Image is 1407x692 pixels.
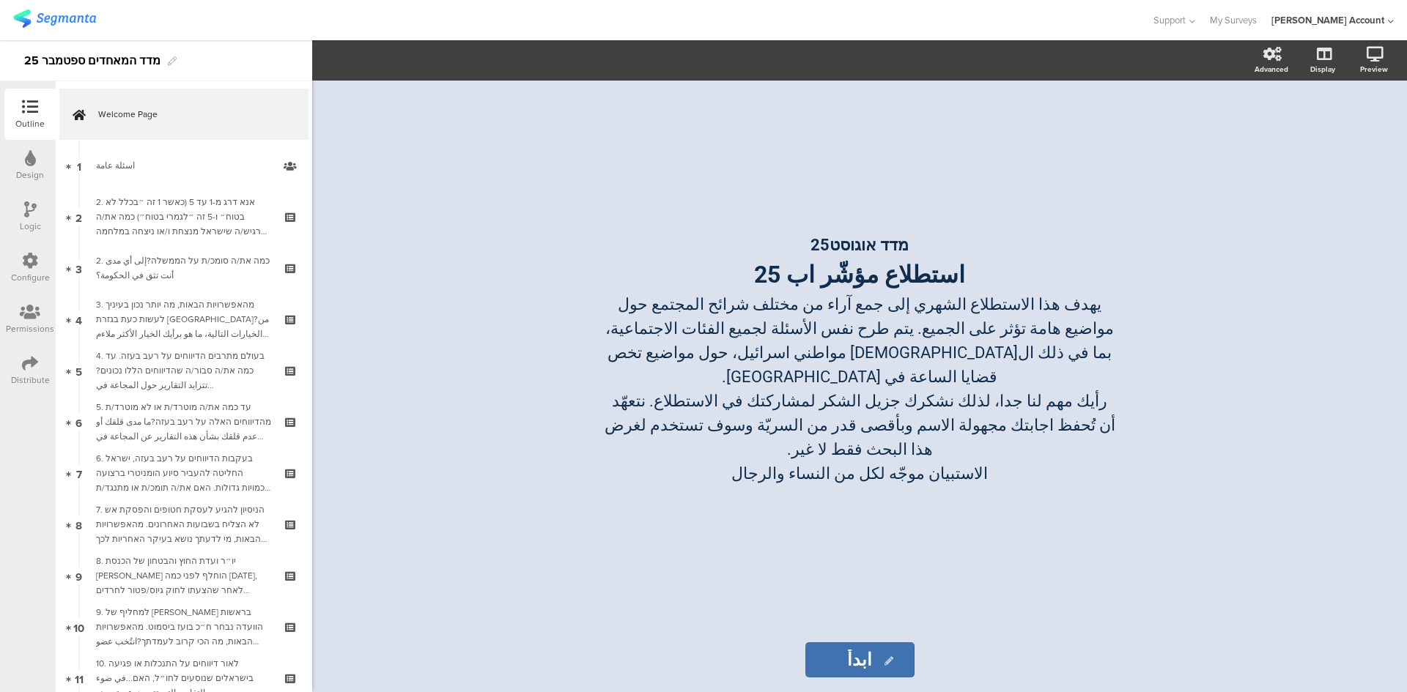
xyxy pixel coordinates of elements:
[603,292,1116,389] p: يهدف هذا الاستطلاع الشهري إلى جمع آراء من مختلف شرائح المجتمع حول مواضيع هامة تؤثر على الجميع. يت...
[59,345,309,396] a: 5 4. בעולם מתרבים הדיווחים על רעב בעזה. עד כמה את/ה סבור/ה שהדיווחים הללו נכונים?تتزايد التقارير ...
[75,670,84,686] span: 11
[59,601,309,652] a: 10 9. למחליף של [PERSON_NAME] בראשות הוועדה נבחר ח״כ בועז ביסמוט. מהאפשרויות הבאות, מה הכי קרוב ל...
[59,294,309,345] a: 4 3. מהאפשרויות הבאות, מה יותר נכון בעיניך לעשות כעת בגזרת [GEOGRAPHIC_DATA]?من الخيارات التالية،...
[15,117,45,130] div: Outline
[96,253,271,283] div: 2. כמה את/ה סומכ/ת על הממשלה?إلى أي مدى أنت تثق في الحكومة؟
[59,550,309,601] a: 9 8. יו״ר ועדת החוץ והבטחון של הכנסת [PERSON_NAME] הוחלף לפני כמה [DATE], לאחר שהצעתו לחוק גיוס/פ...
[75,260,82,276] span: 3
[75,311,82,327] span: 4
[59,499,309,550] a: 8 7. הניסיון להגיע לעסקת חטופים והפסקת אש לא הצליח בשבועות האחרונים. מהאפשרויות הבאות, מי לדעתך נ...
[805,642,915,677] input: Start
[1153,13,1186,27] span: Support
[75,209,82,225] span: 2
[13,10,96,28] img: segmanta logo
[1255,64,1288,75] div: Advanced
[75,516,82,532] span: 8
[6,322,54,335] div: Permissions
[810,236,830,254] strong: 25
[59,89,309,140] a: Welcome Page
[603,461,1116,485] p: الاستبيان موجّه لكل من النساء والرجال
[16,168,44,182] div: Design
[754,261,965,289] strong: استطلاع مؤشّر اب 25
[59,140,309,191] a: 1 اسئلة عامة
[603,389,1116,461] p: رأيك مهم لنا جدا، لذلك نشكرك جزيل الشكر لمشاركتك في الاستطلاع. نتعهّد أن تُحفظ اجابتك مجهولة الاس...
[96,297,271,341] div: 3. מהאפשרויות הבאות, מה יותר נכון בעיניך לעשות כעת בגזרת עזה?من الخيارات التالية، ما هو برأيك الخ...
[11,271,50,284] div: Configure
[77,157,81,174] span: 1
[20,220,41,233] div: Logic
[96,605,271,649] div: 9. למחליף של אדלשטיין בראשות הוועדה נבחר ח״כ בועז ביסמוט. מהאפשרויות הבאות, מה הכי קרוב לעמדתך?ان...
[96,502,271,546] div: 7. הניסיון להגיע לעסקת חטופים והפסקת אש לא הצליח בשבועות האחרונים. מהאפשרויות הבאות, מי לדעתך נוש...
[73,619,84,635] span: 10
[75,568,82,584] span: 9
[96,158,271,173] div: اسئلة عامة
[11,373,50,387] div: Distribute
[1271,13,1384,27] div: [PERSON_NAME] Account
[96,451,271,495] div: 6. בעקבות הדיווחים על רעב בעזה, ישראל החליטה להעביר סיוע הומניטרי ברצועה בכמויות גדולות. האם את/ה...
[96,554,271,598] div: 8. יו״ר ועדת החוץ והבטחון של הכנסת יולי אדלשטיין הוחלף לפני כמה שבועות, לאחר שהצעתו לחוק גיוס/פטו...
[96,400,271,444] div: 5. עד כמה את/ה מוטרד/ת או לא מוטרד/ת מהדיווחים האלה על רעב בעזה?ما مدى قلقك أو عدم قلقك بشأن هذه ...
[24,49,160,72] div: מדד המאחדים ספטמבר 25
[96,349,271,392] div: 4. בעולם מתרבים הדיווחים על רעב בעזה. עד כמה את/ה סבור/ה שהדיווחים הללו נכונים?تتزايد التقارير حو...
[59,396,309,447] a: 6 5. עד כמה את/ה מוטרד/ת או לא מוטרד/ת מהדיווחים האלה על רעב בעזה?ما مدى قلقك أو عدم قلقك بشأن هذ...
[76,465,82,481] span: 7
[830,236,909,254] strong: מדד אוגוסט
[98,107,286,122] span: Welcome Page
[59,447,309,499] a: 7 6. בעקבות הדיווחים על רעב בעזה, ישראל החליטה להעביר סיוע הומניטרי ברצועה בכמויות גדולות. האם את...
[75,414,82,430] span: 6
[59,191,309,242] a: 2 2. אנא דרג מ-1 עד 5 (כאשר 1 זה ״בכלל לא בטוח״ ו-5 זה ״לגמרי בטוח״) כמה את/ה מרגיש/ה שישראל מנצח...
[75,362,82,379] span: 5
[1310,64,1335,75] div: Display
[1360,64,1388,75] div: Preview
[96,195,271,239] div: 2. אנא דרג מ-1 עד 5 (כאשר 1 זה ״בכלל לא בטוח״ ו-5 זה ״לגמרי בטוח״) כמה את/ה מרגיש/ה שישראל מנצחת ...
[59,242,309,294] a: 3 2. כמה את/ה סומכ/ת על הממשלה?إلى أي مدى أنت تثق في الحكومة؟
